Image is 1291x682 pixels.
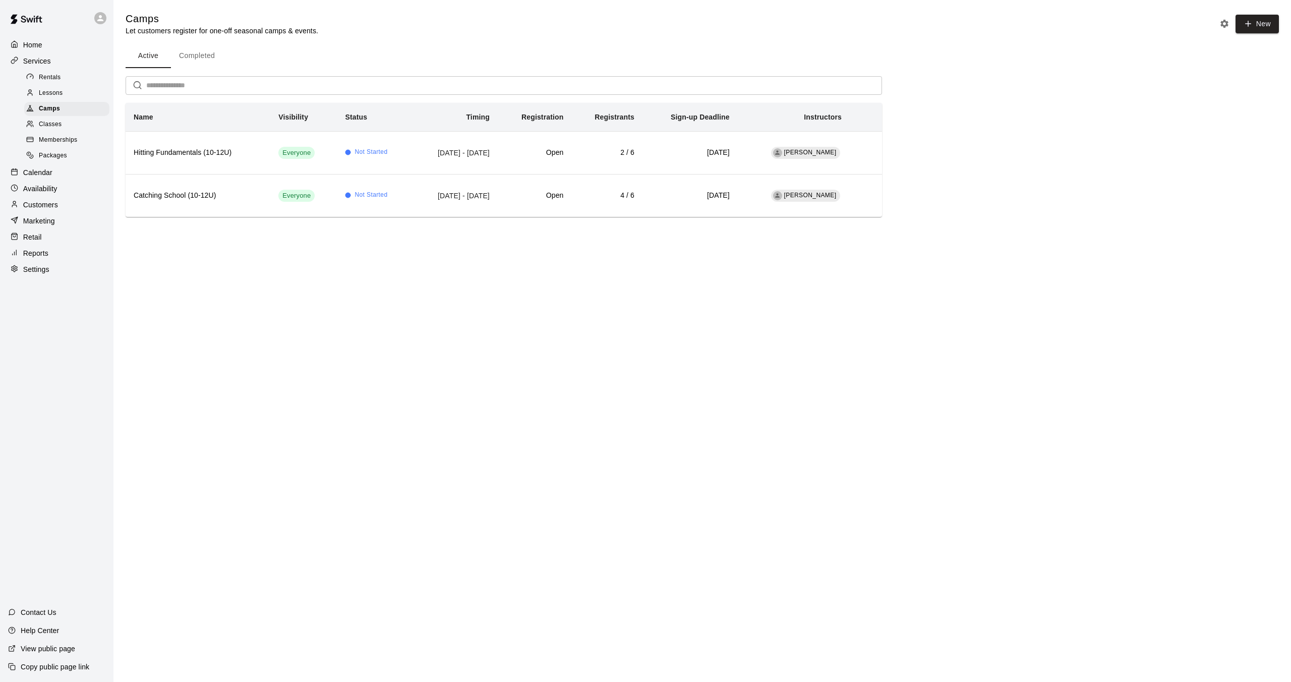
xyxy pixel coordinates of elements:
[24,70,113,85] a: Rentals
[24,71,109,85] div: Rentals
[1236,15,1279,33] button: New
[8,53,105,69] a: Services
[39,88,63,98] span: Lessons
[804,113,842,121] b: Instructors
[8,181,105,196] a: Availability
[24,101,113,117] a: Camps
[126,103,882,217] table: simple table
[39,151,67,161] span: Packages
[278,190,315,202] div: This service is visible to all of your customers
[134,113,153,121] b: Name
[24,148,113,164] a: Packages
[8,37,105,52] a: Home
[784,149,837,156] span: [PERSON_NAME]
[579,190,634,201] h6: 4 / 6
[579,147,634,158] h6: 2 / 6
[24,149,109,163] div: Packages
[23,40,42,50] p: Home
[773,191,782,200] div: Daniel Flanick
[24,86,109,100] div: Lessons
[8,262,105,277] a: Settings
[21,662,89,672] p: Copy public page link
[595,113,634,121] b: Registrants
[521,113,563,121] b: Registration
[23,184,57,194] p: Availability
[1232,19,1279,28] a: New
[21,626,59,636] p: Help Center
[134,147,262,158] h6: Hitting Fundamentals (10-12U)
[24,118,109,132] div: Classes
[651,190,730,201] h6: [DATE]
[24,102,109,116] div: Camps
[671,113,730,121] b: Sign-up Deadline
[23,248,48,258] p: Reports
[278,148,315,158] span: Everyone
[23,200,58,210] p: Customers
[21,607,56,617] p: Contact Us
[278,147,315,159] div: This service is visible to all of your customers
[466,113,490,121] b: Timing
[39,135,77,145] span: Memberships
[23,216,55,226] p: Marketing
[39,73,61,83] span: Rentals
[134,190,262,201] h6: Catching School (10-12U)
[126,12,318,26] h5: Camps
[412,174,498,217] td: [DATE] - [DATE]
[24,85,113,101] a: Lessons
[126,44,171,68] button: Active
[412,131,498,174] td: [DATE] - [DATE]
[8,197,105,212] a: Customers
[506,190,564,201] h6: Open
[21,644,75,654] p: View public page
[355,147,387,157] span: Not Started
[23,232,42,242] p: Retail
[171,44,223,68] button: Completed
[345,113,367,121] b: Status
[1217,16,1232,31] button: Camp settings
[355,190,387,200] span: Not Started
[8,230,105,245] a: Retail
[126,26,318,36] p: Let customers register for one-off seasonal camps & events.
[39,120,62,130] span: Classes
[24,133,113,148] a: Memberships
[8,246,105,261] a: Reports
[278,191,315,201] span: Everyone
[24,133,109,147] div: Memberships
[39,104,60,114] span: Camps
[24,117,113,133] a: Classes
[773,148,782,157] div: Daniel Flanick
[278,113,308,121] b: Visibility
[23,167,52,178] p: Calendar
[23,264,49,274] p: Settings
[23,56,51,66] p: Services
[506,147,564,158] h6: Open
[651,147,730,158] h6: [DATE]
[8,213,105,229] a: Marketing
[784,192,837,199] span: [PERSON_NAME]
[8,165,105,180] a: Calendar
